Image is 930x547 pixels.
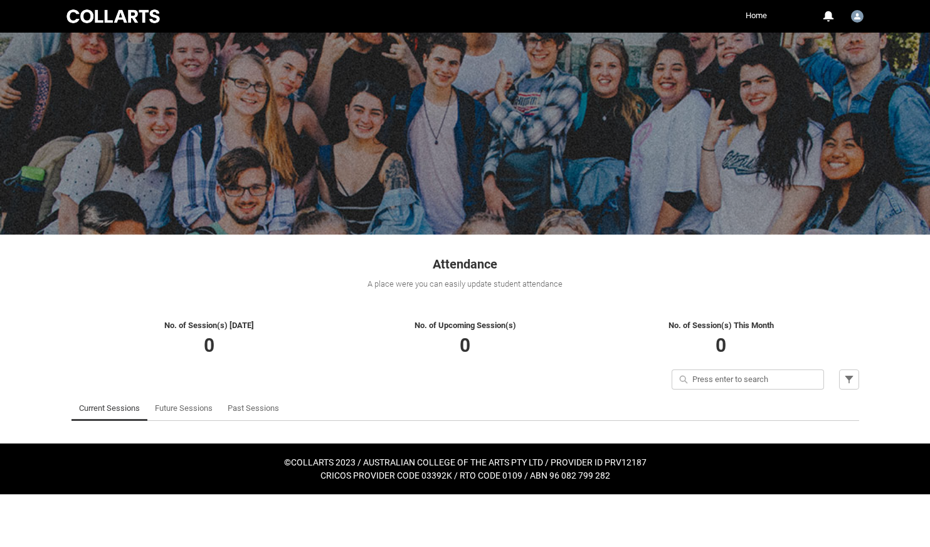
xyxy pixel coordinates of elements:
[716,334,726,356] span: 0
[742,6,770,25] a: Home
[228,396,279,421] a: Past Sessions
[204,334,214,356] span: 0
[155,396,213,421] a: Future Sessions
[164,321,254,330] span: No. of Session(s) [DATE]
[668,321,774,330] span: No. of Session(s) This Month
[851,10,864,23] img: Janice.Muller
[220,396,287,421] li: Past Sessions
[460,334,470,356] span: 0
[433,257,497,272] span: Attendance
[839,369,859,390] button: Filter
[415,321,516,330] span: No. of Upcoming Session(s)
[147,396,220,421] li: Future Sessions
[71,278,859,290] div: A place were you can easily update student attendance
[71,396,147,421] li: Current Sessions
[79,396,140,421] a: Current Sessions
[848,5,867,25] button: User Profile Janice.Muller
[672,369,824,390] input: Press enter to search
